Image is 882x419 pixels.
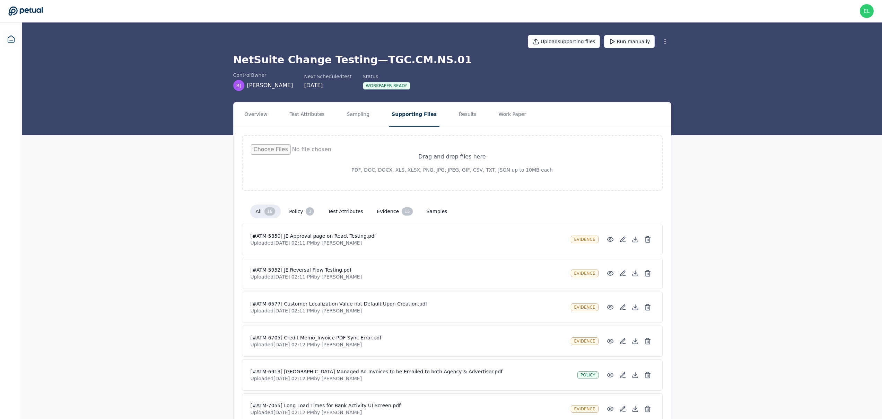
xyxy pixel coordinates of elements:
[641,267,654,280] button: Delete File
[604,403,617,415] button: Preview File (hover for quick preview, click for full view)
[629,233,641,246] button: Download File
[236,82,241,89] span: RJ
[617,369,629,381] button: Add/Edit Description
[604,267,617,280] button: Preview File (hover for quick preview, click for full view)
[344,102,373,127] button: Sampling
[421,205,453,218] button: samples
[363,82,410,90] div: Workpaper Ready
[617,335,629,347] button: Add/Edit Description
[571,236,598,243] div: evidence
[402,207,412,216] div: 15
[629,267,641,280] button: Download File
[233,72,293,79] div: control Owner
[322,205,368,218] button: test attributes
[604,35,655,48] button: Run manually
[304,81,351,90] div: [DATE]
[283,204,320,218] button: policy3
[604,369,617,381] button: Preview File (hover for quick preview, click for full view)
[641,335,654,347] button: Delete File
[251,300,566,307] h4: [#ATM-6577] Customer Localization Value not Default Upon Creation.pdf
[363,73,410,80] div: Status
[264,207,275,216] div: 18
[251,375,572,382] p: Uploaded [DATE] 02:12 PM by [PERSON_NAME]
[629,369,641,381] button: Download File
[251,266,566,273] h4: [#ATM-5952] JE Reversal Flow Testing.pdf
[251,233,566,239] h4: [#ATM-5850] JE Approval page on React Testing.pdf
[629,403,641,415] button: Download File
[571,337,598,345] div: evidence
[8,6,43,16] a: Go to Dashboard
[604,233,617,246] button: Preview File (hover for quick preview, click for full view)
[242,102,270,127] button: Overview
[617,267,629,280] button: Add/Edit Description
[389,102,439,127] button: Supporting Files
[659,35,671,48] button: More Options
[571,303,598,311] div: evidence
[456,102,479,127] button: Results
[629,335,641,347] button: Download File
[372,204,418,218] button: evidence15
[629,301,641,313] button: Download File
[233,54,671,66] h1: NetSuite Change Testing — TGC.CM.NS.01
[250,204,281,218] button: all18
[617,301,629,313] button: Add/Edit Description
[496,102,529,127] button: Work Paper
[604,301,617,313] button: Preview File (hover for quick preview, click for full view)
[641,403,654,415] button: Delete File
[251,409,566,416] p: Uploaded [DATE] 02:12 PM by [PERSON_NAME]
[3,31,19,47] a: Dashboard
[251,239,566,246] p: Uploaded [DATE] 02:11 PM by [PERSON_NAME]
[251,341,566,348] p: Uploaded [DATE] 02:12 PM by [PERSON_NAME]
[641,369,654,381] button: Delete File
[577,371,598,379] div: policy
[251,368,572,375] h4: [#ATM-6913] [GEOGRAPHIC_DATA] Managed Ad Invoices to be Emailed to both Agency & Advertiser.pdf
[617,233,629,246] button: Add/Edit Description
[251,307,566,314] p: Uploaded [DATE] 02:11 PM by [PERSON_NAME]
[306,207,314,216] div: 3
[604,335,617,347] button: Preview File (hover for quick preview, click for full view)
[234,102,671,127] nav: Tabs
[641,301,654,313] button: Delete File
[641,233,654,246] button: Delete File
[251,402,566,409] h4: [#ATM-7055] Long Load Times for Bank Activity UI Screen.pdf
[251,273,566,280] p: Uploaded [DATE] 02:11 PM by [PERSON_NAME]
[251,334,566,341] h4: [#ATM-6705] Credit Memo_Invoice PDF Sync Error.pdf
[304,73,351,80] div: Next Scheduled test
[528,35,600,48] button: Uploadsupporting files
[617,403,629,415] button: Add/Edit Description
[571,405,598,413] div: evidence
[287,102,327,127] button: Test Attributes
[247,81,293,90] span: [PERSON_NAME]
[860,4,874,18] img: eliot+reddit@petual.ai
[571,270,598,277] div: evidence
